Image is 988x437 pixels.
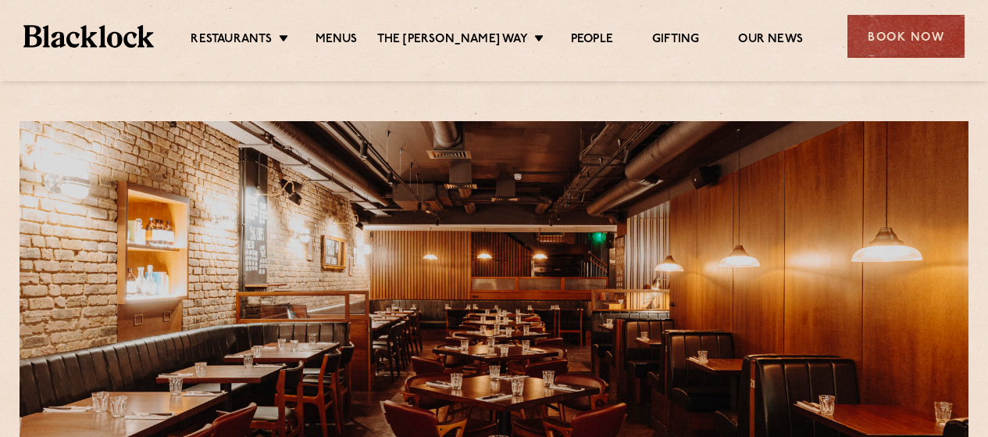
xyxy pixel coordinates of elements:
[23,25,154,47] img: BL_Textured_Logo-footer-cropped.svg
[652,32,699,49] a: Gifting
[377,32,528,49] a: The [PERSON_NAME] Way
[847,15,965,58] div: Book Now
[191,32,272,49] a: Restaurants
[738,32,803,49] a: Our News
[571,32,613,49] a: People
[316,32,358,49] a: Menus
